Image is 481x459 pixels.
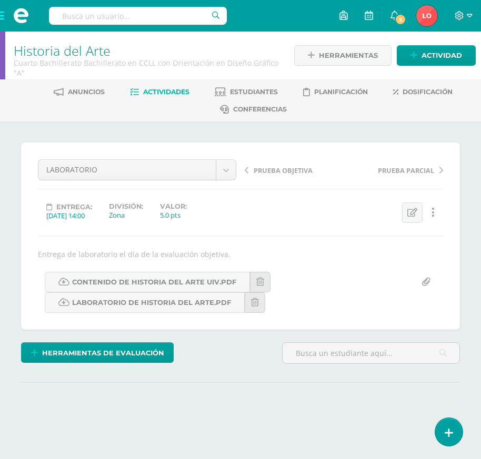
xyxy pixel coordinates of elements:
img: 1a4455a17abe8e661e4fee09cdba458f.png [416,5,437,26]
div: Cuarto Bachillerato Bachillerato en CCLL con Orientación en Diseño Gráfico 'A' [14,58,280,78]
span: LABORATORIO [46,160,208,180]
a: Conferencias [220,101,287,118]
input: Busca un estudiante aquí... [283,343,459,363]
a: Herramientas [294,45,392,66]
div: [DATE] 14:00 [46,211,92,220]
a: Herramientas de evaluación [21,342,174,363]
span: Planificación [314,88,368,96]
a: CONTENIDO DE HISTORIA DEL ARTE UIV.pdf [45,272,250,292]
span: Actividades [143,88,189,96]
a: Anuncios [54,84,105,100]
label: División: [109,202,143,210]
h1: Historia del Arte [14,43,280,58]
div: 5.0 pts [160,210,187,220]
span: Herramientas [319,46,378,65]
a: Actividades [130,84,189,100]
a: PRUEBA OBJETIVA [245,165,344,175]
a: Actividad [397,45,476,66]
span: Estudiantes [230,88,278,96]
a: LABORATORIO DE HISTORIA DEL ARTE.pdf [45,292,245,313]
a: Dosificación [393,84,453,100]
a: Estudiantes [215,84,278,100]
a: PRUEBA PARCIAL [344,165,444,175]
a: LABORATORIO [38,160,236,180]
div: Entrega de laboratorio el día de la evaluación objetiva. [34,249,447,259]
span: Dosificación [403,88,453,96]
span: 5 [395,14,406,25]
span: PRUEBA PARCIAL [378,166,434,175]
span: PRUEBA OBJETIVA [254,166,313,175]
input: Busca un usuario... [49,7,227,25]
div: Zona [109,210,143,220]
span: Conferencias [233,105,287,113]
span: Herramientas de evaluación [42,343,164,363]
span: Entrega: [56,203,92,211]
span: Actividad [422,46,462,65]
a: Historia del Arte [14,42,111,59]
span: Anuncios [68,88,105,96]
label: Valor: [160,202,187,210]
a: Planificación [303,84,368,100]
